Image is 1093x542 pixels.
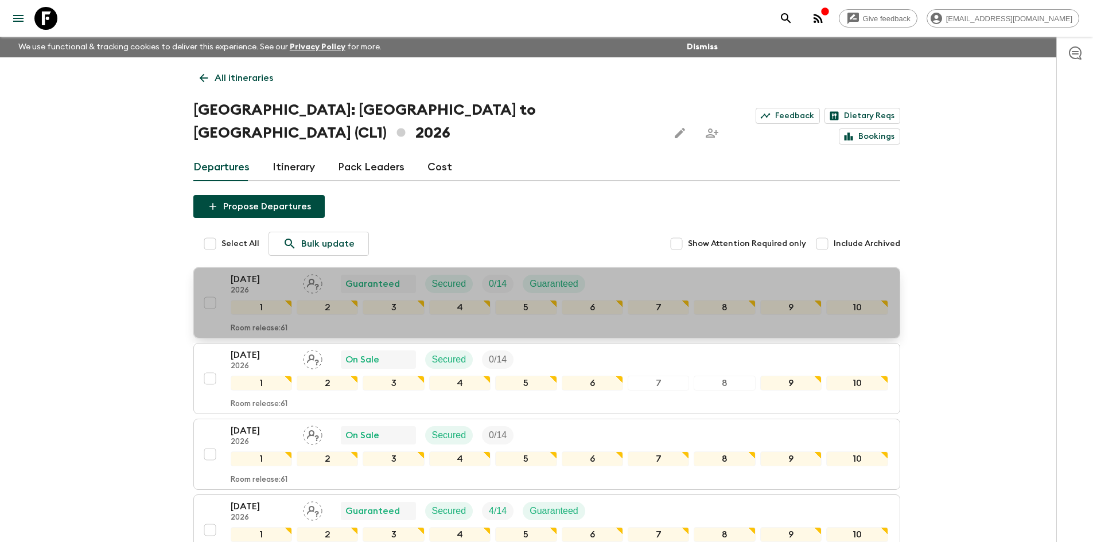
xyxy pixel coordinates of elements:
[345,504,400,518] p: Guaranteed
[489,428,507,442] p: 0 / 14
[940,14,1079,23] span: [EMAIL_ADDRESS][DOMAIN_NAME]
[775,7,798,30] button: search adventures
[489,277,507,291] p: 0 / 14
[297,300,358,315] div: 2
[425,350,473,369] div: Secured
[495,300,557,315] div: 5
[290,43,345,51] a: Privacy Policy
[489,504,507,518] p: 4 / 14
[297,376,358,391] div: 2
[839,9,917,28] a: Give feedback
[7,7,30,30] button: menu
[231,527,292,542] div: 1
[628,527,689,542] div: 7
[363,451,424,466] div: 3
[432,353,466,366] p: Secured
[425,502,473,520] div: Secured
[756,108,820,124] a: Feedback
[303,429,322,438] span: Assign pack leader
[834,238,900,249] span: Include Archived
[193,419,900,490] button: [DATE]2026Assign pack leaderOn SaleSecuredTrip Fill12345678910Room release:61
[482,426,514,444] div: Trip Fill
[694,527,755,542] div: 8
[363,376,424,391] div: 3
[303,505,322,514] span: Assign pack leader
[193,195,325,218] button: Propose Departures
[193,99,659,145] h1: [GEOGRAPHIC_DATA]: [GEOGRAPHIC_DATA] to [GEOGRAPHIC_DATA] (CL1) 2026
[231,376,292,391] div: 1
[231,424,294,438] p: [DATE]
[826,300,888,315] div: 10
[193,267,900,338] button: [DATE]2026Assign pack leaderGuaranteedSecuredTrip FillGuaranteed12345678910Room release:61
[297,451,358,466] div: 2
[363,527,424,542] div: 3
[193,154,250,181] a: Departures
[826,376,888,391] div: 10
[760,527,822,542] div: 9
[303,278,322,287] span: Assign pack leader
[857,14,917,23] span: Give feedback
[826,527,888,542] div: 10
[429,527,491,542] div: 4
[231,513,294,522] p: 2026
[562,527,623,542] div: 6
[425,275,473,293] div: Secured
[688,238,806,249] span: Show Attention Required only
[193,67,279,89] a: All itineraries
[345,277,400,291] p: Guaranteed
[530,277,578,291] p: Guaranteed
[427,154,452,181] a: Cost
[429,451,491,466] div: 4
[425,426,473,444] div: Secured
[495,451,557,466] div: 5
[562,376,623,391] div: 6
[495,376,557,391] div: 5
[231,438,294,447] p: 2026
[701,122,724,145] span: Share this itinerary
[231,286,294,295] p: 2026
[839,128,900,145] a: Bookings
[231,324,287,333] p: Room release: 61
[760,300,822,315] div: 9
[824,108,900,124] a: Dietary Reqs
[694,376,755,391] div: 8
[429,300,491,315] div: 4
[231,400,287,409] p: Room release: 61
[303,353,322,362] span: Assign pack leader
[432,504,466,518] p: Secured
[826,451,888,466] div: 10
[231,500,294,513] p: [DATE]
[231,451,292,466] div: 1
[530,504,578,518] p: Guaranteed
[432,428,466,442] p: Secured
[345,428,379,442] p: On Sale
[495,527,557,542] div: 5
[345,353,379,366] p: On Sale
[927,9,1079,28] div: [EMAIL_ADDRESS][DOMAIN_NAME]
[215,71,273,85] p: All itineraries
[231,348,294,362] p: [DATE]
[628,300,689,315] div: 7
[297,527,358,542] div: 2
[482,275,514,293] div: Trip Fill
[193,343,900,414] button: [DATE]2026Assign pack leaderOn SaleSecuredTrip Fill12345678910Room release:61
[668,122,691,145] button: Edit this itinerary
[231,362,294,371] p: 2026
[221,238,259,249] span: Select All
[363,300,424,315] div: 3
[432,277,466,291] p: Secured
[429,376,491,391] div: 4
[231,272,294,286] p: [DATE]
[482,350,514,369] div: Trip Fill
[301,237,355,251] p: Bulk update
[273,154,315,181] a: Itinerary
[562,300,623,315] div: 6
[489,353,507,366] p: 0 / 14
[562,451,623,466] div: 6
[482,502,514,520] div: Trip Fill
[231,475,287,485] p: Room release: 61
[684,39,721,55] button: Dismiss
[269,232,369,256] a: Bulk update
[760,376,822,391] div: 9
[14,37,386,57] p: We use functional & tracking cookies to deliver this experience. See our for more.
